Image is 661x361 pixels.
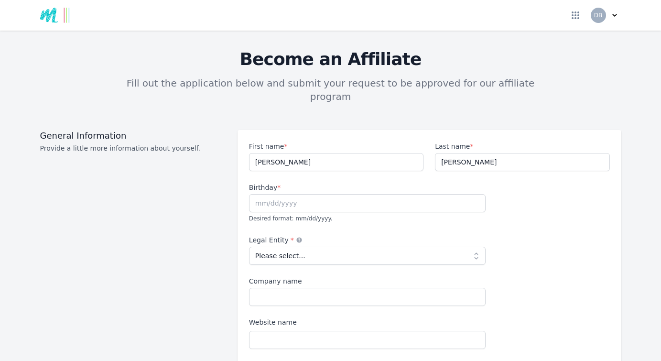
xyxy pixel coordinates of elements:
label: Legal Entity [249,235,486,245]
input: mm/dd/yyyy [249,194,486,212]
h3: Become an Affiliate [40,50,621,69]
label: Website name [249,317,486,327]
label: First name [249,142,423,151]
label: Birthday [249,183,486,192]
h3: General Information [40,130,226,142]
label: Company name [249,276,486,286]
p: Fill out the application below and submit your request to be approved for our affiliate program [117,77,545,103]
span: Desired format: mm/dd/yyyy. [249,215,333,222]
label: Last name [435,142,609,151]
p: Provide a little more information about yourself. [40,143,226,153]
